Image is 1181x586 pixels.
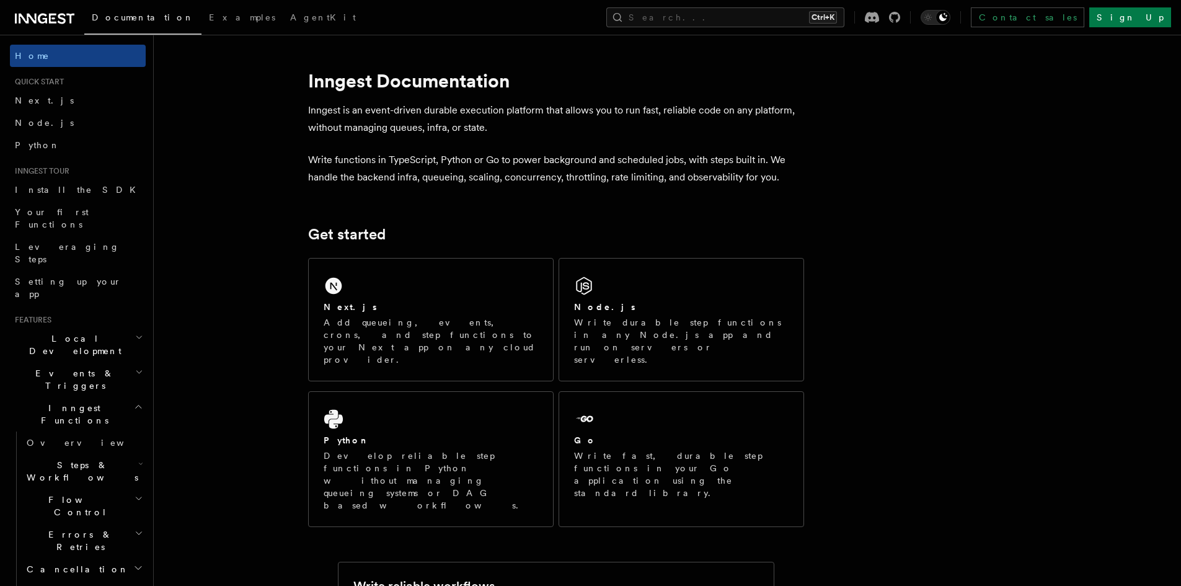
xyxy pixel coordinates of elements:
[10,77,64,87] span: Quick start
[92,12,194,22] span: Documentation
[921,10,950,25] button: Toggle dark mode
[308,69,804,92] h1: Inngest Documentation
[22,459,138,484] span: Steps & Workflows
[10,397,146,432] button: Inngest Functions
[22,528,135,553] span: Errors & Retries
[308,151,804,186] p: Write functions in TypeScript, Python or Go to power background and scheduled jobs, with steps bu...
[1089,7,1171,27] a: Sign Up
[15,185,143,195] span: Install the SDK
[574,301,635,313] h2: Node.js
[84,4,201,35] a: Documentation
[10,367,135,392] span: Events & Triggers
[290,12,356,22] span: AgentKit
[10,179,146,201] a: Install the SDK
[10,45,146,67] a: Home
[308,258,554,381] a: Next.jsAdd queueing, events, crons, and step functions to your Next app on any cloud provider.
[10,166,69,176] span: Inngest tour
[22,494,135,518] span: Flow Control
[10,236,146,270] a: Leveraging Steps
[22,523,146,558] button: Errors & Retries
[22,489,146,523] button: Flow Control
[15,207,89,229] span: Your first Functions
[15,95,74,105] span: Next.js
[10,327,146,362] button: Local Development
[606,7,844,27] button: Search...Ctrl+K
[27,438,154,448] span: Overview
[209,12,275,22] span: Examples
[15,118,74,128] span: Node.js
[324,301,377,313] h2: Next.js
[22,558,146,580] button: Cancellation
[22,432,146,454] a: Overview
[559,391,804,527] a: GoWrite fast, durable step functions in your Go application using the standard library.
[22,454,146,489] button: Steps & Workflows
[308,226,386,243] a: Get started
[324,450,538,512] p: Develop reliable step functions in Python without managing queueing systems or DAG based workflows.
[10,332,135,357] span: Local Development
[10,270,146,305] a: Setting up your app
[15,277,122,299] span: Setting up your app
[308,391,554,527] a: PythonDevelop reliable step functions in Python without managing queueing systems or DAG based wo...
[10,362,146,397] button: Events & Triggers
[574,316,789,366] p: Write durable step functions in any Node.js app and run on servers or serverless.
[971,7,1084,27] a: Contact sales
[574,434,596,446] h2: Go
[10,201,146,236] a: Your first Functions
[809,11,837,24] kbd: Ctrl+K
[10,402,134,427] span: Inngest Functions
[324,316,538,366] p: Add queueing, events, crons, and step functions to your Next app on any cloud provider.
[10,89,146,112] a: Next.js
[201,4,283,33] a: Examples
[324,434,369,446] h2: Python
[10,112,146,134] a: Node.js
[10,134,146,156] a: Python
[308,102,804,136] p: Inngest is an event-driven durable execution platform that allows you to run fast, reliable code ...
[22,563,129,575] span: Cancellation
[559,258,804,381] a: Node.jsWrite durable step functions in any Node.js app and run on servers or serverless.
[283,4,363,33] a: AgentKit
[574,450,789,499] p: Write fast, durable step functions in your Go application using the standard library.
[15,140,60,150] span: Python
[15,242,120,264] span: Leveraging Steps
[15,50,50,62] span: Home
[10,315,51,325] span: Features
